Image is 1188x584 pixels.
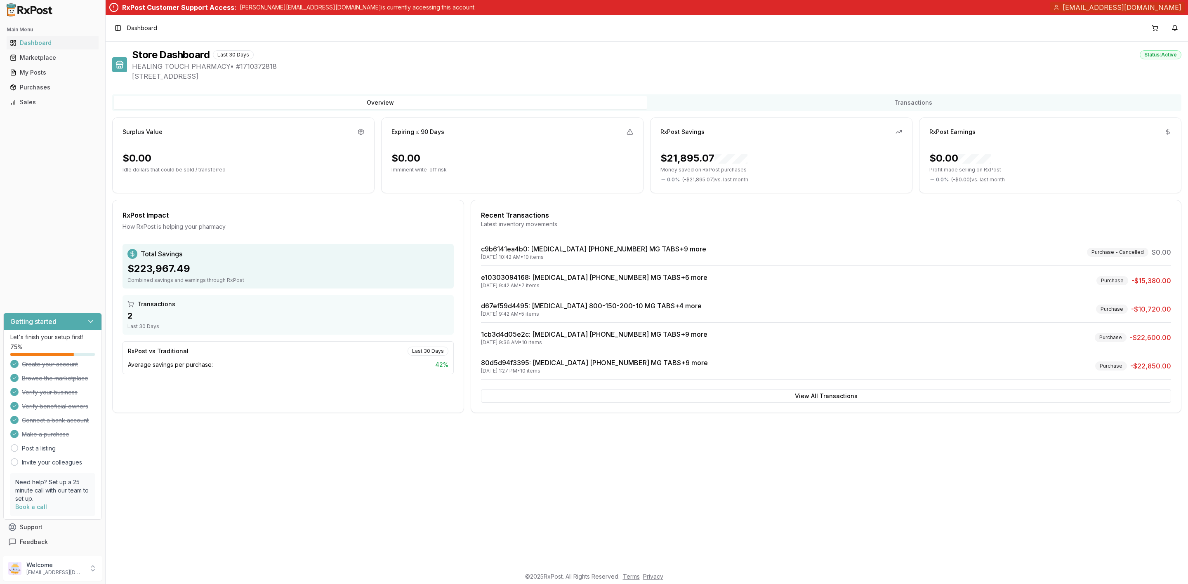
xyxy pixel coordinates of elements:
p: Profit made selling on RxPost [929,167,1171,173]
img: RxPost Logo [3,3,56,16]
span: Verify your business [22,388,78,396]
span: -$10,720.00 [1131,304,1171,314]
div: Surplus Value [123,128,163,136]
div: Last 30 Days [408,347,448,356]
a: Post a listing [22,444,56,453]
div: $0.00 [929,152,991,165]
div: Expiring ≤ 90 Days [391,128,444,136]
span: Transactions [137,300,175,308]
div: 2 [127,310,449,321]
div: Sales [10,98,95,106]
span: [STREET_ADDRESS] [132,71,1181,81]
div: RxPost Impact [123,210,454,220]
span: 75 % [10,343,23,351]
span: Feedback [20,538,48,546]
p: Idle dollars that could be sold / transferred [123,167,364,173]
button: Feedback [3,535,102,549]
h1: Store Dashboard [132,48,210,61]
img: User avatar [8,562,21,575]
div: RxPost vs Traditional [128,347,189,355]
p: Imminent write-off risk [391,167,633,173]
div: Combined savings and earnings through RxPost [127,277,449,284]
span: -$22,600.00 [1130,333,1171,342]
a: 1cb3d4d05e2c: [MEDICAL_DATA] [PHONE_NUMBER] MG TABS+9 more [481,330,707,338]
button: My Posts [3,66,102,79]
a: Book a call [15,503,47,510]
button: Overview [114,96,647,109]
div: RxPost Savings [660,128,705,136]
h3: Getting started [10,317,57,326]
div: How RxPost is helping your pharmacy [123,223,454,231]
nav: breadcrumb [127,24,157,32]
button: Sales [3,96,102,109]
a: Invite your colleagues [22,458,82,467]
span: Total Savings [141,249,182,259]
p: Need help? Set up a 25 minute call with our team to set up. [15,478,90,503]
span: Create your account [22,360,78,368]
span: HEALING TOUCH PHARMACY • # 1710372818 [132,61,1181,71]
div: [DATE] 9:42 AM • 7 items [481,282,707,289]
div: Purchase [1096,305,1128,314]
p: [PERSON_NAME][EMAIL_ADDRESS][DOMAIN_NAME] is currently accessing this account. [240,3,476,12]
div: $223,967.49 [127,262,449,275]
span: 0.0 % [667,176,680,183]
a: Dashboard [7,35,99,50]
button: Support [3,520,102,535]
span: [EMAIL_ADDRESS][DOMAIN_NAME] [1063,2,1181,12]
div: My Posts [10,68,95,77]
a: d67ef59d4495: [MEDICAL_DATA] 800-150-200-10 MG TABS+4 more [481,302,702,310]
span: -$22,850.00 [1130,361,1171,371]
a: e10303094168: [MEDICAL_DATA] [PHONE_NUMBER] MG TABS+6 more [481,273,707,281]
button: Transactions [647,96,1180,109]
div: Dashboard [10,39,95,47]
p: Welcome [26,561,84,569]
a: c9b6141ea4b0: [MEDICAL_DATA] [PHONE_NUMBER] MG TABS+9 more [481,245,706,253]
span: 0.0 % [936,176,949,183]
h2: Main Menu [7,26,99,33]
span: ( - $21,895.07 ) vs. last month [682,176,748,183]
div: $21,895.07 [660,152,747,165]
span: Make a purchase [22,430,69,439]
a: 80d5d94f3395: [MEDICAL_DATA] [PHONE_NUMBER] MG TABS+9 more [481,359,708,367]
div: Purchase [1095,361,1127,371]
div: [DATE] 10:42 AM • 10 items [481,254,706,260]
button: Purchases [3,81,102,94]
button: Dashboard [3,36,102,49]
div: [DATE] 1:27 PM • 10 items [481,368,708,374]
div: Purchase - Cancelled [1087,248,1148,257]
div: RxPost Customer Support Access: [122,2,236,12]
button: Marketplace [3,51,102,64]
div: [DATE] 9:42 AM • 5 items [481,311,702,317]
p: [EMAIL_ADDRESS][DOMAIN_NAME] [26,569,84,576]
div: Last 30 Days [213,50,254,59]
div: Last 30 Days [127,323,449,330]
div: $0.00 [391,152,420,165]
span: Dashboard [127,24,157,32]
a: Privacy [643,573,663,580]
a: Terms [623,573,640,580]
span: Verify beneficial owners [22,402,88,410]
div: Marketplace [10,54,95,62]
a: Purchases [7,80,99,95]
div: Purchase [1095,333,1127,342]
div: Status: Active [1140,50,1181,59]
p: Money saved on RxPost purchases [660,167,902,173]
p: Let's finish your setup first! [10,333,95,341]
span: Browse the marketplace [22,374,88,382]
span: Connect a bank account [22,416,89,425]
div: Purchase [1096,276,1128,285]
div: Recent Transactions [481,210,1171,220]
span: ( - $0.00 ) vs. last month [951,176,1005,183]
span: Average savings per purchase: [128,361,213,369]
div: Purchases [10,83,95,91]
div: [DATE] 9:36 AM • 10 items [481,339,707,346]
div: Latest inventory movements [481,220,1171,228]
a: Marketplace [7,50,99,65]
a: Sales [7,95,99,110]
span: -$15,380.00 [1131,276,1171,286]
span: 42 % [435,361,448,369]
a: My Posts [7,65,99,80]
span: $0.00 [1152,247,1171,257]
div: $0.00 [123,152,151,165]
div: RxPost Earnings [929,128,976,136]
